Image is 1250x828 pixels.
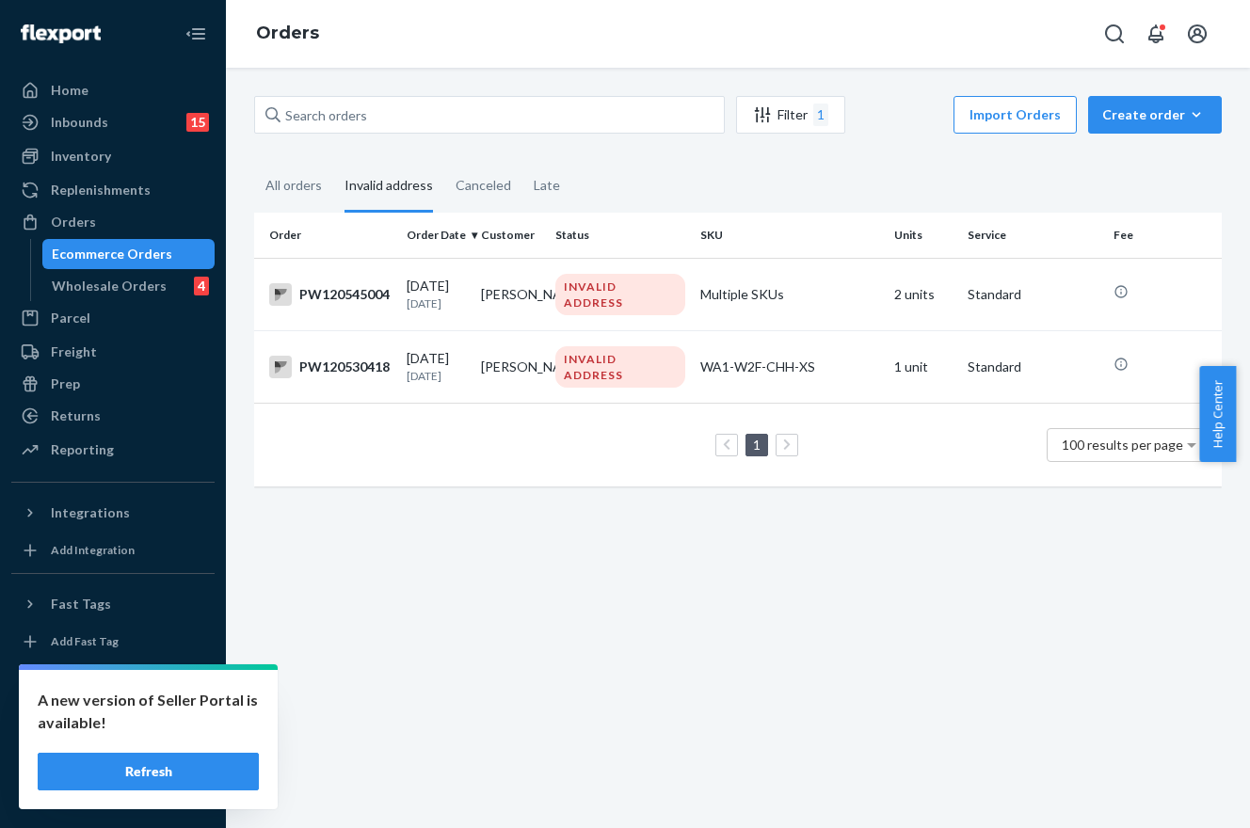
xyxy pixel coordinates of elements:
button: Integrations [11,498,215,528]
div: [DATE] [407,349,466,384]
div: Inbounds [51,113,108,132]
a: Replenishments [11,175,215,205]
p: [DATE] [407,295,466,311]
a: Inventory [11,141,215,171]
div: WA1-W2F-CHH-XS [700,358,879,376]
div: Parcel [51,309,90,327]
th: Order [254,213,399,258]
a: Reporting [11,435,215,465]
div: Filter [737,103,844,126]
a: Home [11,75,215,105]
div: Add Fast Tag [51,633,119,649]
div: Canceled [456,161,511,210]
div: INVALID ADDRESS [555,274,685,315]
img: Flexport logo [21,24,101,43]
button: Refresh [38,753,259,790]
a: Settings [11,679,215,709]
th: Service [960,213,1105,258]
a: Freight [11,337,215,367]
th: Units [887,213,961,258]
div: Ecommerce Orders [52,245,172,263]
div: All orders [265,161,322,210]
a: Parcel [11,303,215,333]
div: Inventory [51,147,111,166]
p: Standard [968,358,1098,376]
button: Open Search Box [1096,15,1133,53]
p: [DATE] [407,368,466,384]
a: Page 1 is your current page [749,437,764,453]
a: Inbounds15 [11,107,215,137]
button: Talk to Support [11,711,215,741]
div: Integrations [51,503,130,522]
a: Ecommerce Orders [42,239,216,269]
div: Replenishments [51,181,151,199]
button: Filter [736,96,845,134]
div: PW120530418 [269,356,392,378]
div: Freight [51,342,97,361]
div: PW120545004 [269,283,392,306]
a: Wholesale Orders4 [42,271,216,301]
div: Prep [51,374,80,393]
p: A new version of Seller Portal is available! [38,689,259,734]
th: Status [548,213,693,258]
div: INVALID ADDRESS [555,346,685,388]
a: Help Center [11,743,215,773]
a: Orders [256,23,319,43]
iframe: Opens a widget where you can chat to one of our agents [1130,772,1231,819]
div: Reporting [51,440,114,459]
th: SKU [693,213,887,258]
button: Create order [1088,96,1222,134]
p: Standard [968,285,1098,304]
a: Add Integration [11,535,215,565]
button: Fast Tags [11,589,215,619]
button: Open notifications [1137,15,1175,53]
div: Customer [481,227,540,243]
a: Prep [11,369,215,399]
button: Help Center [1199,366,1236,462]
div: Create order [1102,105,1208,124]
th: Fee [1106,213,1222,258]
div: 15 [186,113,209,132]
td: [PERSON_NAME] [473,258,548,330]
div: Wholesale Orders [52,277,167,295]
button: Give Feedback [11,775,215,805]
div: Add Integration [51,542,135,558]
td: Multiple SKUs [693,258,887,330]
div: Orders [51,213,96,231]
td: 2 units [887,258,961,330]
span: 100 results per page [1062,437,1183,453]
a: Add Fast Tag [11,627,215,657]
div: Late [534,161,560,210]
div: Invalid address [345,161,433,213]
button: Import Orders [954,96,1077,134]
button: Open account menu [1178,15,1216,53]
div: [DATE] [407,277,466,311]
div: Fast Tags [51,595,111,613]
div: Returns [51,406,101,425]
button: Close Navigation [177,15,215,53]
input: Search orders [254,96,725,134]
th: Order Date [399,213,473,258]
td: 1 unit [887,330,961,403]
ol: breadcrumbs [241,7,334,61]
td: [PERSON_NAME] [473,330,548,403]
div: Home [51,81,88,100]
a: Orders [11,207,215,237]
a: Returns [11,401,215,431]
div: 1 [813,103,828,126]
div: 4 [194,277,209,295]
